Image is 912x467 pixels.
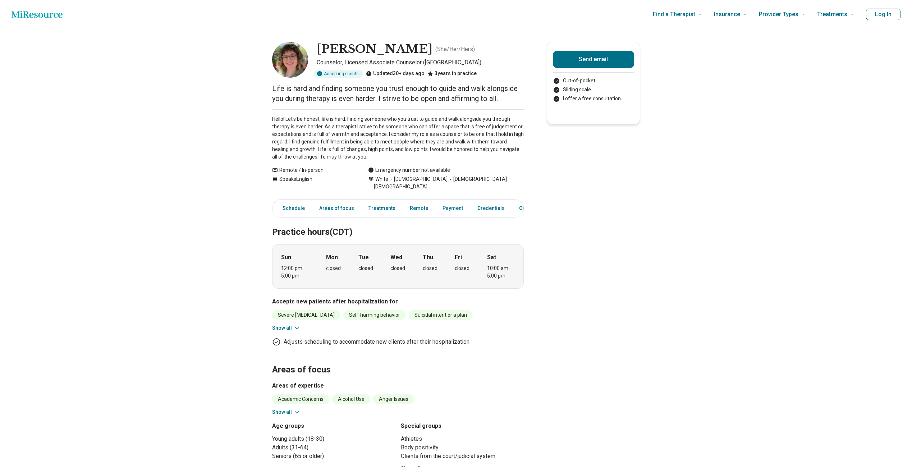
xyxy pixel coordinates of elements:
[272,452,395,461] li: Seniors (65 or older)
[272,209,524,238] h2: Practice hours (CDT)
[272,166,354,174] div: Remote / In-person
[487,265,515,280] div: 10:00 am – 5:00 pm
[272,175,354,191] div: Speaks English
[390,253,402,262] strong: Wed
[401,452,524,461] li: Clients from the court/judicial system
[366,70,425,78] div: Updated 30+ days ago
[317,58,524,67] p: Counselor, Licensed Associate Counselor ([GEOGRAPHIC_DATA])
[487,253,496,262] strong: Sat
[315,201,358,216] a: Areas of focus
[866,9,900,20] button: Log In
[455,265,469,272] div: closed
[553,86,634,93] li: Sliding scale
[373,394,414,404] li: Anger Issues
[515,201,541,216] a: Other
[314,70,363,78] div: Accepting clients
[326,253,338,262] strong: Mon
[553,77,634,84] li: Out-of-pocket
[317,42,432,57] h1: [PERSON_NAME]
[759,9,798,19] span: Provider Types
[272,435,395,443] li: Young adults (18-30)
[448,175,507,183] span: [DEMOGRAPHIC_DATA]
[553,77,634,102] ul: Payment options
[281,265,309,280] div: 12:00 pm – 5:00 pm
[274,201,309,216] a: Schedule
[553,51,634,68] button: Send email
[714,9,740,19] span: Insurance
[284,338,471,346] p: Adjusts scheduling to accommodate new clients after their hospitalization.
[358,265,373,272] div: closed
[409,310,473,320] li: Suicidal intent or a plan
[553,95,634,102] li: I offer a free consultation
[272,244,524,289] div: When does the program meet?
[388,175,448,183] span: [DEMOGRAPHIC_DATA]
[405,201,432,216] a: Remote
[272,324,301,332] button: Show all
[358,253,369,262] strong: Tue
[364,201,400,216] a: Treatments
[272,422,395,430] h3: Age groups
[423,253,433,262] strong: Thu
[272,347,524,376] h2: Areas of focus
[435,45,475,54] p: ( She/Her/Hers )
[427,70,477,78] div: 3 years in practice
[401,435,524,443] li: Athletes
[12,7,63,22] a: Home page
[368,183,427,191] span: [DEMOGRAPHIC_DATA]
[272,297,524,306] h3: Accepts new patients after hospitalization for
[272,310,340,320] li: Severe [MEDICAL_DATA]
[653,9,695,19] span: Find a Therapist
[473,201,509,216] a: Credentials
[455,253,462,262] strong: Fri
[272,42,308,78] img: Ashley Smith, Counselor
[281,253,291,262] strong: Sun
[368,166,450,174] div: Emergency number not available
[326,265,341,272] div: closed
[272,83,524,104] p: Life is hard and finding someone you trust enough to guide and walk alongside you during therapy ...
[343,310,406,320] li: Self-harming behavior
[272,394,329,404] li: Academic Concerns
[438,201,467,216] a: Payment
[272,381,524,390] h3: Areas of expertise
[390,265,405,272] div: closed
[423,265,437,272] div: closed
[272,443,395,452] li: Adults (31-64)
[272,115,524,161] p: Hello! Let's be honest, life is hard. Finding someone who you trust to guide and walk alongside y...
[401,422,524,430] h3: Special groups
[332,394,370,404] li: Alcohol Use
[272,408,301,416] button: Show all
[375,175,388,183] span: White
[401,443,524,452] li: Body positivity
[817,9,847,19] span: Treatments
